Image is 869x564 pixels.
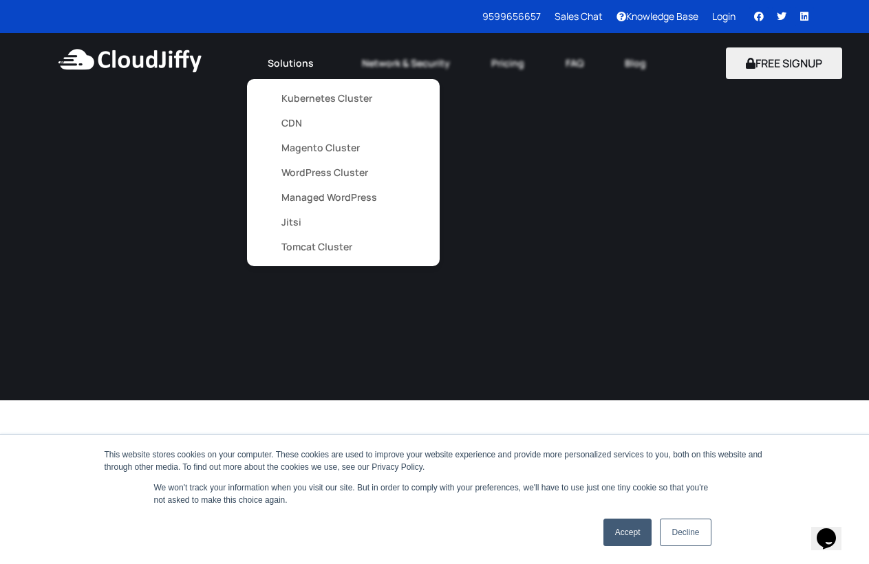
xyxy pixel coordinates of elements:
a: Decline [660,519,711,546]
a: Blog [604,48,667,78]
iframe: chat widget [811,509,855,550]
p: We won't track your information when you visit our site. But in order to comply with your prefere... [154,481,716,506]
a: Jitsi [281,210,405,235]
a: Accept [603,519,652,546]
a: Managed WordPress [281,185,405,210]
a: Login [712,10,736,23]
button: FREE SIGNUP [726,47,842,79]
div: This website stores cookies on your computer. These cookies are used to improve your website expe... [105,448,765,473]
a: Sales Chat [555,10,603,23]
a: Network & Security [341,48,471,78]
a: Kubernetes Cluster [281,86,405,111]
a: Pricing [471,48,545,78]
a: WordPress Cluster [281,160,405,185]
a: Knowledge Base [616,10,698,23]
a: FAQ [545,48,604,78]
a: CDN [281,111,405,135]
a: Solutions [247,48,341,78]
a: Magento Cluster [281,135,405,160]
a: FREE SIGNUP [726,56,842,71]
a: 9599656657 [482,10,541,23]
a: Tomcat Cluster [281,235,405,259]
